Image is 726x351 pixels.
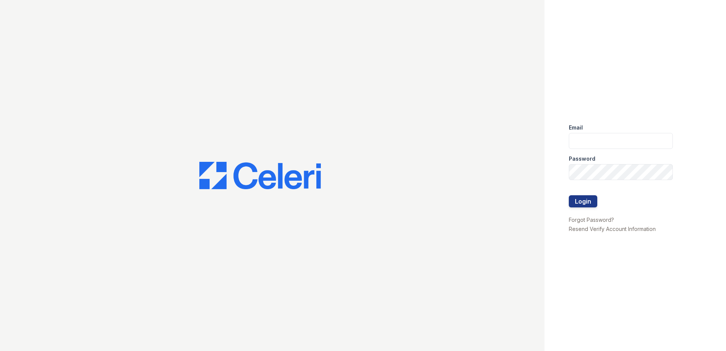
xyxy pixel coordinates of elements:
[569,217,614,223] a: Forgot Password?
[569,226,656,232] a: Resend Verify Account Information
[569,124,583,131] label: Email
[569,195,597,207] button: Login
[199,162,321,189] img: CE_Logo_Blue-a8612792a0a2168367f1c8372b55b34899dd931a85d93a1a3d3e32e68fde9ad4.png
[569,155,595,163] label: Password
